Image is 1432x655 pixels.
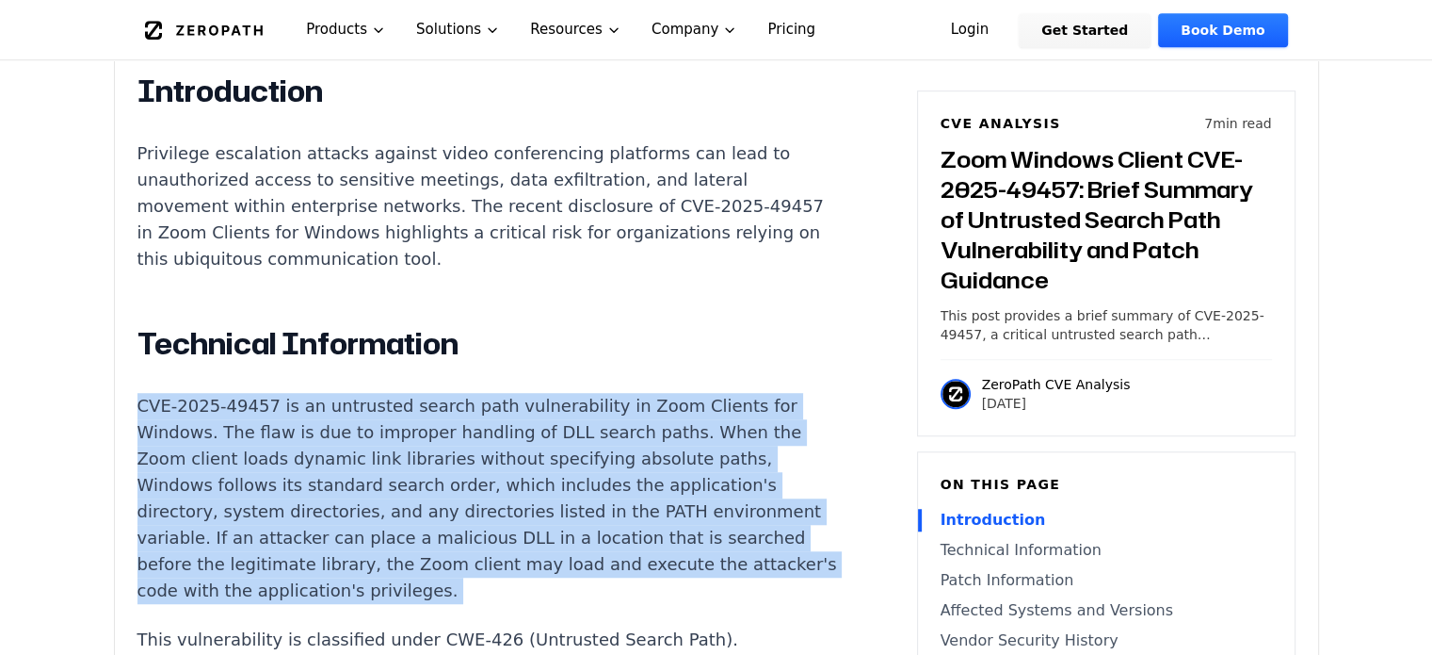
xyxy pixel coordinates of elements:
[941,379,971,409] img: ZeroPath CVE Analysis
[941,599,1272,622] a: Affected Systems and Versions
[137,140,838,272] p: Privilege escalation attacks against video conferencing platforms can lead to unauthorized access...
[1019,13,1150,47] a: Get Started
[982,394,1131,413] p: [DATE]
[137,393,838,604] p: CVE-2025-49457 is an untrusted search path vulnerability in Zoom Clients for Windows. The flaw is...
[941,509,1272,532] a: Introduction
[137,73,838,110] h2: Introduction
[982,375,1131,394] p: ZeroPath CVE Analysis
[137,325,838,363] h2: Technical Information
[1204,114,1271,133] p: 7 min read
[941,306,1272,344] p: This post provides a brief summary of CVE-2025-49457, a critical untrusted search path vulnerabil...
[941,144,1272,295] h3: Zoom Windows Client CVE-2025-49457: Brief Summary of Untrusted Search Path Vulnerability and Patc...
[928,13,1012,47] a: Login
[1158,13,1287,47] a: Book Demo
[941,539,1272,562] a: Technical Information
[941,114,1061,133] h6: CVE Analysis
[941,475,1272,494] h6: On this page
[941,569,1272,592] a: Patch Information
[941,630,1272,652] a: Vendor Security History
